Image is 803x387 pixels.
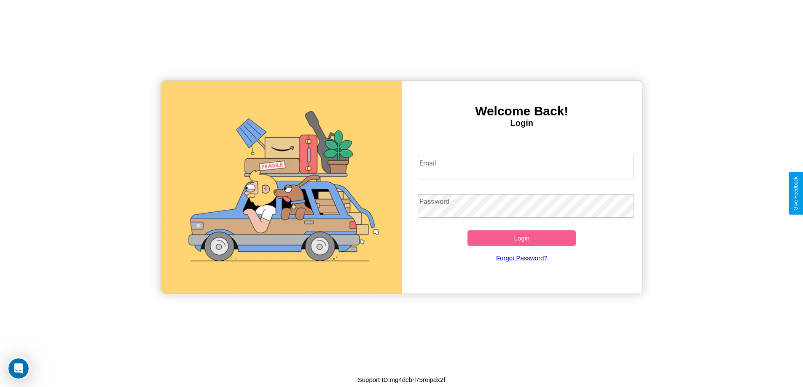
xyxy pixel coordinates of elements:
[402,104,642,118] h3: Welcome Back!
[7,356,31,380] iframe: Intercom live chat discovery launcher
[161,81,402,294] img: gif
[467,230,576,246] button: Login
[358,374,446,385] p: Support ID: mg4dcbrl75roipdx2f
[402,118,642,128] h4: Login
[8,358,29,379] iframe: Intercom live chat
[793,176,799,211] div: Give Feedback
[414,246,630,270] a: Forgot Password?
